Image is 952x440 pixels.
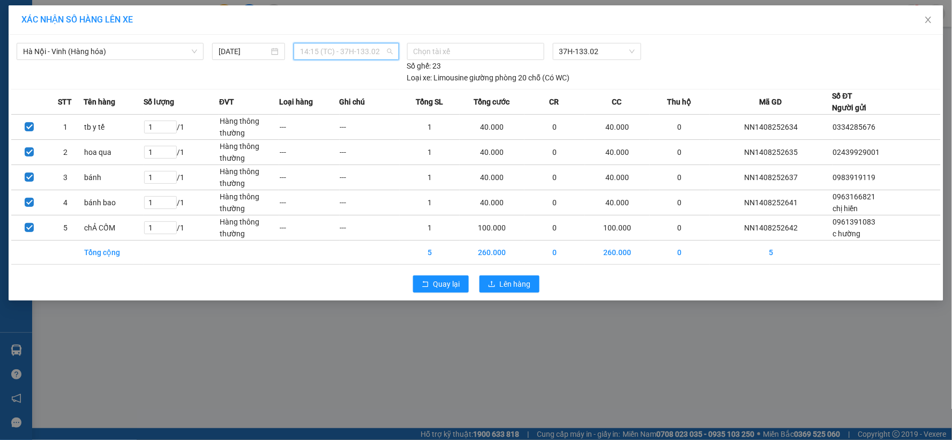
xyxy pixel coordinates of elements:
[407,72,570,84] div: Limousine giường phòng 20 chỗ (Có WC)
[524,241,584,265] td: 0
[144,140,219,165] td: / 1
[460,215,524,241] td: 100.000
[710,215,833,241] td: NN1408252642
[84,165,144,190] td: bánh
[833,148,880,156] span: 02439929001
[279,165,339,190] td: ---
[833,90,867,114] div: Số ĐT Người gửi
[279,115,339,140] td: ---
[460,190,524,215] td: 40.000
[279,215,339,241] td: ---
[144,165,219,190] td: / 1
[144,190,219,215] td: / 1
[924,16,933,24] span: close
[500,278,531,290] span: Lên hàng
[833,218,876,226] span: 0961391083
[612,96,622,108] span: CC
[47,140,83,165] td: 2
[710,140,833,165] td: NN1408252635
[84,96,115,108] span: Tên hàng
[833,123,876,131] span: 0334285676
[47,165,83,190] td: 3
[585,140,650,165] td: 40.000
[433,278,460,290] span: Quay lại
[47,115,83,140] td: 1
[340,215,400,241] td: ---
[219,140,279,165] td: Hàng thông thường
[219,190,279,215] td: Hàng thông thường
[913,5,943,35] button: Close
[400,115,460,140] td: 1
[416,96,443,108] span: Tổng SL
[400,241,460,265] td: 5
[833,229,861,238] span: c hường
[524,140,584,165] td: 0
[84,215,144,241] td: chẢ CỐM
[460,115,524,140] td: 40.000
[21,14,133,25] span: XÁC NHẬN SỐ HÀNG LÊN XE
[84,140,144,165] td: hoa qua
[833,192,876,201] span: 0963166821
[84,115,144,140] td: tb y tế
[524,190,584,215] td: 0
[219,115,279,140] td: Hàng thông thường
[144,96,174,108] span: Số lượng
[400,140,460,165] td: 1
[710,190,833,215] td: NN1408252641
[710,115,833,140] td: NN1408252634
[760,96,782,108] span: Mã GD
[585,241,650,265] td: 260.000
[400,190,460,215] td: 1
[23,43,197,59] span: Hà Nội - Vinh (Hàng hóa)
[833,204,858,213] span: chị hiền
[84,241,144,265] td: Tổng cộng
[279,96,313,108] span: Loại hàng
[460,140,524,165] td: 40.000
[279,190,339,215] td: ---
[219,165,279,190] td: Hàng thông thường
[219,215,279,241] td: Hàng thông thường
[710,241,833,265] td: 5
[710,165,833,190] td: NN1408252637
[524,165,584,190] td: 0
[585,215,650,241] td: 100.000
[144,215,219,241] td: / 1
[58,96,72,108] span: STT
[422,280,429,289] span: rollback
[650,215,710,241] td: 0
[650,115,710,140] td: 0
[279,140,339,165] td: ---
[19,46,99,82] span: [GEOGRAPHIC_DATA], [GEOGRAPHIC_DATA] ↔ [GEOGRAPHIC_DATA]
[300,43,393,59] span: 14:15 (TC) - 37H-133.02
[47,190,83,215] td: 4
[524,215,584,241] td: 0
[407,72,432,84] span: Loại xe:
[460,165,524,190] td: 40.000
[550,96,559,108] span: CR
[650,190,710,215] td: 0
[488,280,496,289] span: upload
[400,165,460,190] td: 1
[650,241,710,265] td: 0
[474,96,510,108] span: Tổng cước
[524,115,584,140] td: 0
[585,165,650,190] td: 40.000
[407,60,431,72] span: Số ghế:
[5,58,17,111] img: logo
[585,190,650,215] td: 40.000
[479,275,539,293] button: uploadLên hàng
[650,140,710,165] td: 0
[650,165,710,190] td: 0
[833,173,876,182] span: 0983919119
[219,96,234,108] span: ĐVT
[585,115,650,140] td: 40.000
[144,115,219,140] td: / 1
[84,190,144,215] td: bánh bao
[400,215,460,241] td: 1
[413,275,469,293] button: rollbackQuay lại
[668,96,692,108] span: Thu hộ
[559,43,635,59] span: 37H-133.02
[407,60,441,72] div: 23
[20,9,98,43] strong: CHUYỂN PHÁT NHANH AN PHÚ QUÝ
[460,241,524,265] td: 260.000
